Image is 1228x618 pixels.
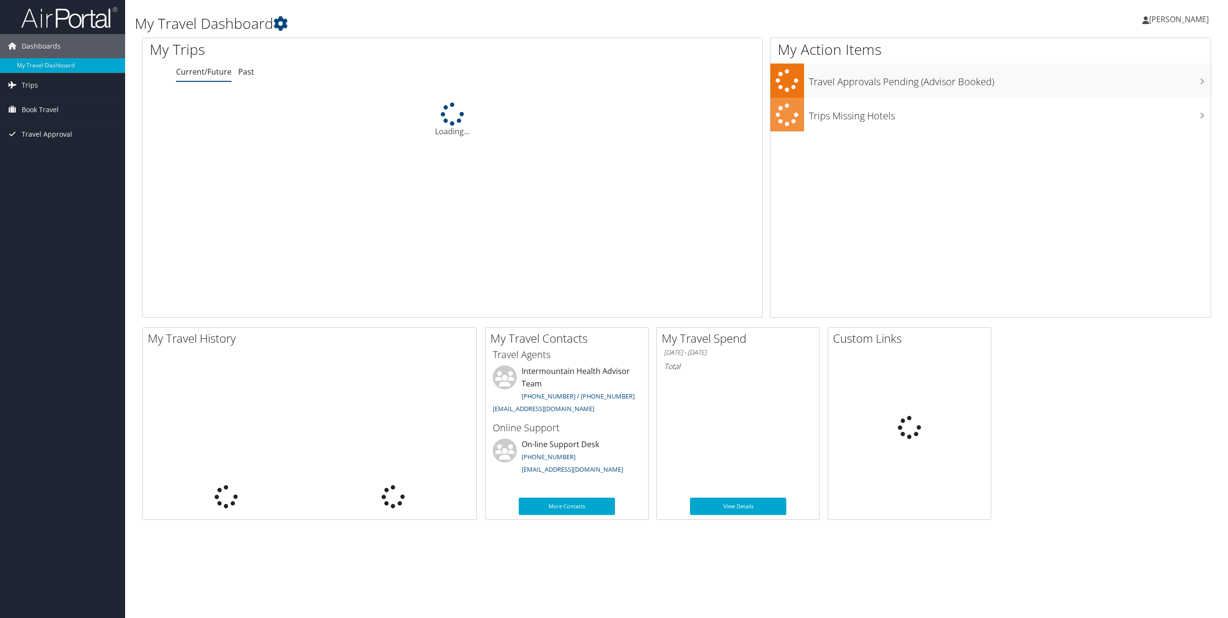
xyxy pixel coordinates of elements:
div: Loading... [142,103,762,137]
a: Travel Approvals Pending (Advisor Booked) [770,64,1211,98]
h6: Total [664,361,812,372]
a: [PHONE_NUMBER] / [PHONE_NUMBER] [522,392,635,400]
a: View Details [690,498,786,515]
img: airportal-logo.png [21,6,117,29]
a: Past [238,66,254,77]
span: [PERSON_NAME] [1149,14,1209,25]
h3: Trips Missing Hotels [809,104,1211,123]
h3: Online Support [493,421,641,435]
a: [EMAIL_ADDRESS][DOMAIN_NAME] [522,465,623,474]
li: Intermountain Health Advisor Team [488,365,646,417]
h1: My Travel Dashboard [135,13,857,34]
h2: My Travel Spend [662,330,819,347]
h6: [DATE] - [DATE] [664,348,812,357]
span: Book Travel [22,98,59,122]
span: Travel Approval [22,122,72,146]
h3: Travel Approvals Pending (Advisor Booked) [809,70,1211,89]
h1: My Trips [150,39,497,60]
h2: My Travel History [148,330,476,347]
a: [PERSON_NAME] [1142,5,1218,34]
h1: My Action Items [770,39,1211,60]
a: More Contacts [519,498,615,515]
a: Trips Missing Hotels [770,98,1211,132]
h3: Travel Agents [493,348,641,361]
span: Dashboards [22,34,61,58]
a: Current/Future [176,66,231,77]
a: [PHONE_NUMBER] [522,452,576,461]
a: [EMAIL_ADDRESS][DOMAIN_NAME] [493,404,594,413]
h2: My Travel Contacts [490,330,648,347]
span: Trips [22,73,38,97]
h2: Custom Links [833,330,991,347]
li: On-line Support Desk [488,438,646,478]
